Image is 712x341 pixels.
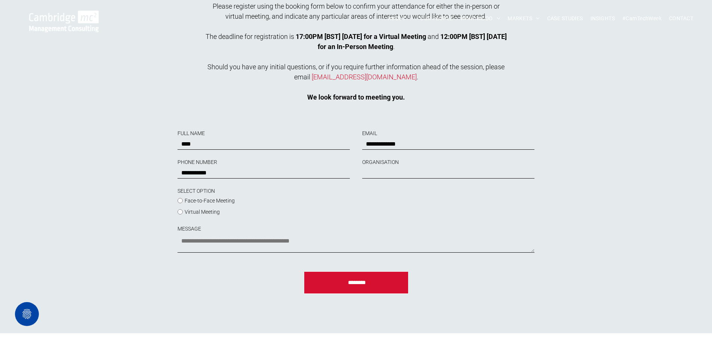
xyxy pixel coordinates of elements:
[393,43,395,51] span: .
[362,130,534,137] label: EMAIL
[178,130,349,137] label: FULL NAME
[384,13,417,24] a: ABOUT
[178,198,183,203] input: Face-to-Face Meeting
[185,209,220,215] span: Virtual Meeting
[178,158,349,166] label: PHONE NUMBER
[362,158,534,166] label: ORGANISATION
[178,209,183,214] input: Virtual Meeting
[417,73,418,81] span: .
[207,63,505,81] span: Should you have any initial questions, or if you require further information ahead of the session...
[543,13,587,24] a: CASE STUDIES
[185,198,235,204] span: Face-to-Face Meeting
[307,93,405,101] strong: We look forward to meeting you.
[312,73,417,81] a: [EMAIL_ADDRESS][DOMAIN_NAME]
[504,13,543,24] a: MARKETS
[587,13,619,24] a: INSIGHTS
[428,33,439,40] span: and
[206,33,294,40] span: The deadline for registration is
[619,13,665,24] a: #CamTechWeek
[318,33,507,51] strong: 12:00PM [BST] [DATE] for an In-Person Meeting
[296,33,426,40] strong: 17:00PM [BST] [DATE] for a Virtual Meeting
[178,187,288,195] label: SELECT OPTION
[665,13,697,24] a: CONTACT
[178,225,534,233] label: MESSAGE
[457,13,504,24] a: WHAT WE DO
[416,13,456,24] a: OUR PEOPLE
[29,10,99,32] img: Cambridge MC Logo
